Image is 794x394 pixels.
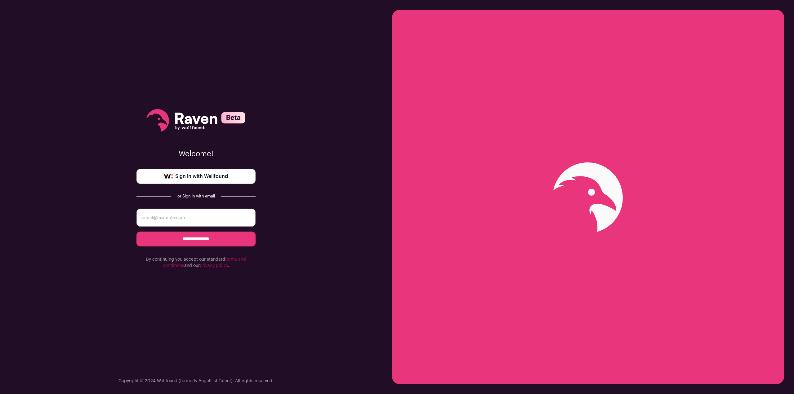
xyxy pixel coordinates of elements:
[176,194,216,199] div: or Sign in with email
[136,209,256,227] input: email@example.com
[200,263,228,268] a: privacy policy
[136,256,256,269] p: By continuing you accept our standard and our .
[175,173,228,180] span: Sign in with Wellfound
[136,149,256,159] p: Welcome!
[118,378,274,384] p: Copyright © 2024 Wellfound (formerly AngelList Talent). All rights reserved.
[136,169,256,184] a: Sign in with Wellfound
[164,174,173,179] img: wellfound-symbol-flush-black-fb3c872781a75f747ccb3a119075da62bfe97bd399995f84a933054e44a575c4.png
